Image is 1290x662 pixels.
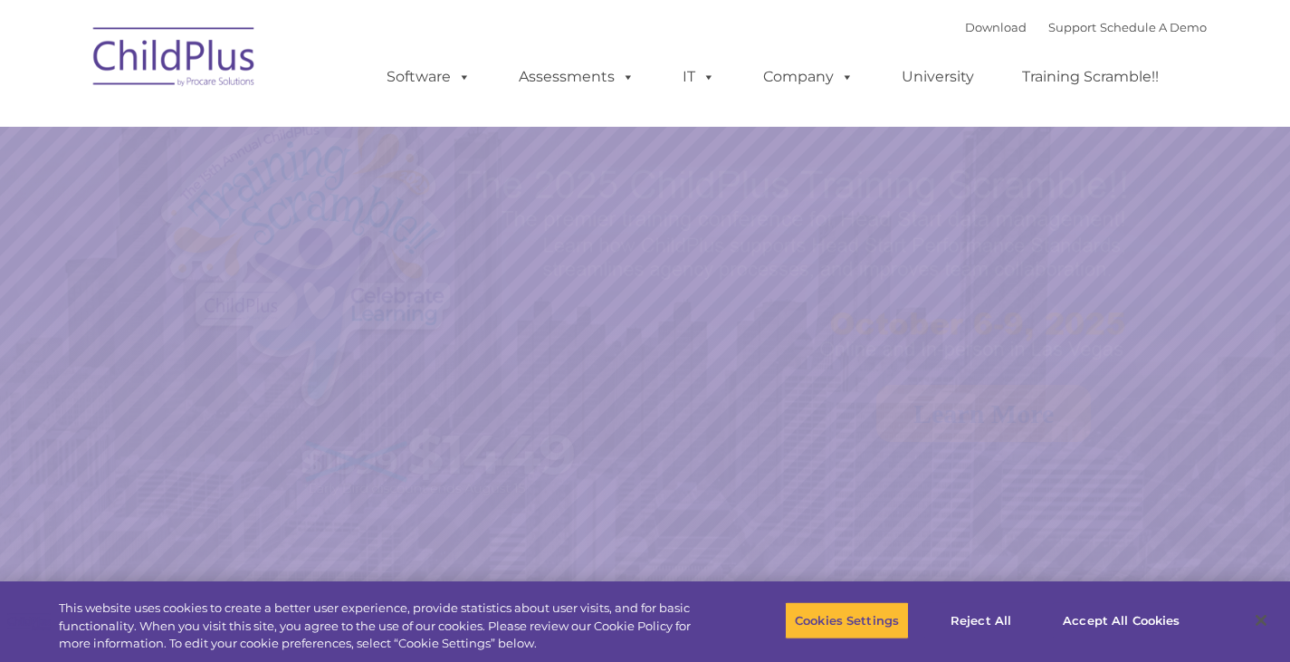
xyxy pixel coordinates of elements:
[501,59,653,95] a: Assessments
[84,14,265,105] img: ChildPlus by Procare Solutions
[745,59,872,95] a: Company
[1100,20,1207,34] a: Schedule A Demo
[664,59,733,95] a: IT
[924,601,1037,639] button: Reject All
[965,20,1027,34] a: Download
[1241,600,1281,640] button: Close
[884,59,992,95] a: University
[965,20,1207,34] font: |
[876,385,1091,442] a: Learn More
[59,600,710,653] div: This website uses cookies to create a better user experience, provide statistics about user visit...
[1053,601,1190,639] button: Accept All Cookies
[368,59,489,95] a: Software
[785,601,909,639] button: Cookies Settings
[1004,59,1177,95] a: Training Scramble!!
[1048,20,1096,34] a: Support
